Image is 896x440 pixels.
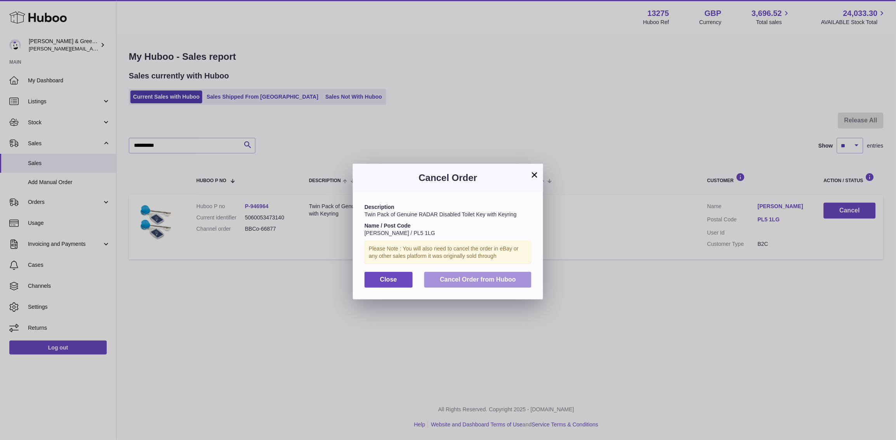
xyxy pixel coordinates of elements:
button: Close [365,272,413,288]
button: Cancel Order from Huboo [424,272,531,288]
span: [PERSON_NAME] / PL5 1LG [365,230,435,236]
h3: Cancel Order [365,172,531,184]
button: × [530,170,539,179]
span: Cancel Order from Huboo [440,276,516,283]
span: Twin Pack of Genuine RADAR Disabled Toilet Key with Keyring [365,211,517,217]
div: Please Note : You will also need to cancel the order in eBay or any other sales platform it was o... [365,241,531,264]
strong: Name / Post Code [365,223,411,229]
strong: Description [365,204,394,210]
span: Close [380,276,397,283]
